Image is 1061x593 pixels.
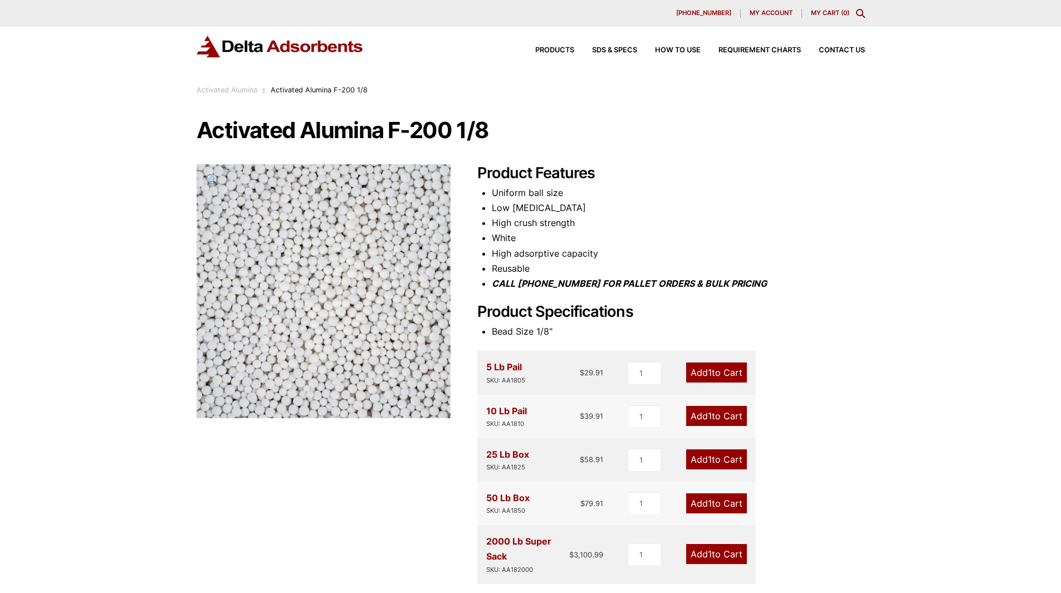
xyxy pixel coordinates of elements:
a: Contact Us [801,47,865,54]
span: My account [750,10,793,16]
div: SKU: AA1805 [486,375,525,386]
span: How to Use [655,47,701,54]
h2: Product Specifications [477,303,865,321]
div: SKU: AA182000 [486,565,570,575]
bdi: 3,100.99 [569,550,603,559]
span: SDS & SPECS [592,47,637,54]
a: Add1to Cart [686,493,747,513]
span: $ [580,411,584,420]
div: SKU: AA1850 [486,506,530,516]
span: $ [580,455,584,464]
span: Contact Us [819,47,865,54]
h1: Activated Alumina F-200 1/8 [197,119,865,142]
bdi: 39.91 [580,411,603,420]
span: 🔍 [206,173,218,185]
a: Products [517,47,574,54]
span: 1 [708,548,712,560]
span: $ [580,368,584,377]
span: : [263,86,265,94]
li: High crush strength [492,215,865,231]
a: SDS & SPECS [574,47,637,54]
bdi: 58.91 [580,455,603,464]
div: 2000 Lb Super Sack [486,534,570,575]
a: My Cart (0) [811,9,849,17]
div: 5 Lb Pail [486,360,525,385]
div: SKU: AA1810 [486,419,527,429]
div: SKU: AA1825 [486,462,529,473]
span: Activated Alumina F-200 1/8 [271,86,368,94]
i: CALL [PHONE_NUMBER] FOR PALLET ORDERS & BULK PRICING [492,278,767,289]
span: $ [569,550,574,559]
span: 1 [708,367,712,378]
span: 0 [843,9,847,17]
h2: Product Features [477,164,865,183]
a: How to Use [637,47,701,54]
li: High adsorptive capacity [492,246,865,261]
div: Toggle Modal Content [856,9,865,18]
a: [PHONE_NUMBER] [667,9,741,18]
a: View full-screen image gallery [197,164,227,195]
bdi: 79.91 [580,499,603,508]
li: Reusable [492,261,865,276]
a: Activated Alumina [197,86,257,94]
span: 1 [708,410,712,422]
li: Uniform ball size [492,185,865,200]
span: Requirement Charts [718,47,801,54]
li: Low [MEDICAL_DATA] [492,200,865,215]
li: White [492,231,865,246]
a: My account [741,9,802,18]
span: Products [535,47,574,54]
a: Add1to Cart [686,544,747,564]
img: Delta Adsorbents [197,36,364,57]
li: Bead Size 1/8" [492,324,865,339]
a: Add1to Cart [686,362,747,383]
div: 25 Lb Box [486,447,529,473]
span: [PHONE_NUMBER] [676,10,731,16]
div: 10 Lb Pail [486,404,527,429]
div: 50 Lb Box [486,491,530,516]
a: Activated Alumina F-200 1/8 [197,285,451,296]
span: 1 [708,454,712,465]
span: 1 [708,498,712,509]
a: Add1to Cart [686,406,747,426]
bdi: 29.91 [580,368,603,377]
span: $ [580,499,585,508]
img: Activated Alumina F-200 1/8 [197,164,451,418]
a: Requirement Charts [701,47,801,54]
a: Add1to Cart [686,449,747,469]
